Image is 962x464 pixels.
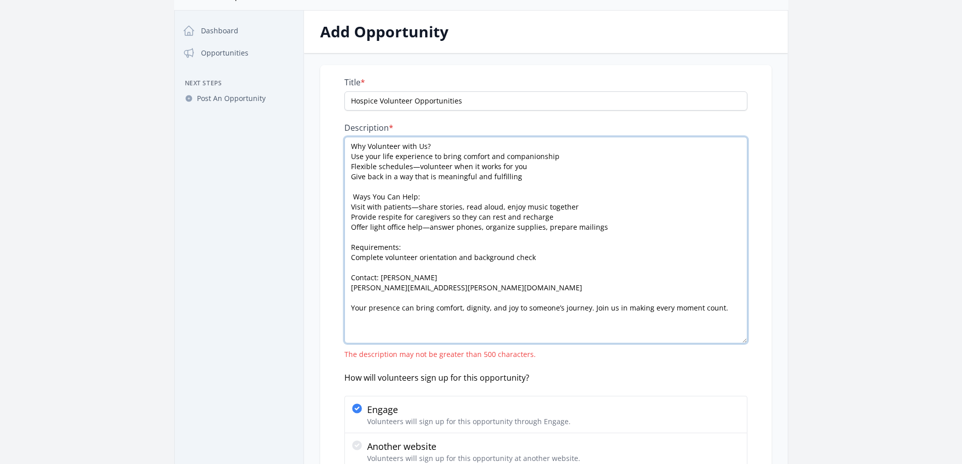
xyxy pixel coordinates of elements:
p: Volunteers will sign up for this opportunity at another website. [367,453,580,463]
a: Post An Opportunity [179,89,299,108]
a: Opportunities [179,43,299,63]
div: How will volunteers sign up for this opportunity? [344,372,747,384]
label: Description [344,123,747,133]
div: The description may not be greater than 500 characters. [344,349,747,359]
a: Dashboard [179,21,299,41]
span: Post An Opportunity [197,93,266,104]
h2: Add Opportunity [320,23,772,41]
p: Volunteers will sign up for this opportunity through Engage. [367,417,571,427]
label: Title [344,77,747,87]
p: Engage [367,402,571,417]
h3: Next Steps [179,79,299,87]
p: Another website [367,439,580,453]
